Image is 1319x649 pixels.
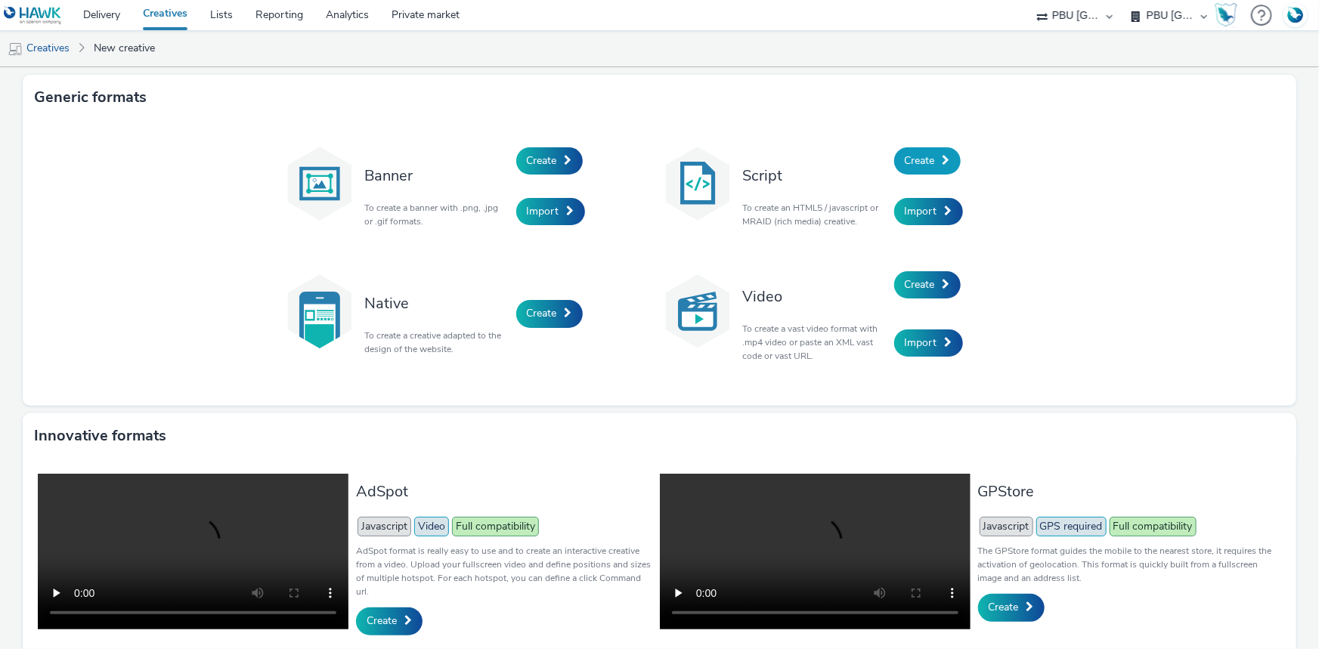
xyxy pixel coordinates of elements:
span: Create [527,306,557,320]
p: To create a banner with .png, .jpg or .gif formats. [365,201,509,228]
a: Create [894,271,961,298]
span: Import [527,204,559,218]
img: Account FR [1284,4,1307,26]
h3: GPStore [978,481,1274,502]
a: Create [516,300,583,327]
span: Create [367,613,397,628]
span: Video [414,517,449,536]
span: Javascript [980,517,1033,536]
h3: Banner [365,165,509,186]
h3: Video [743,286,887,307]
a: Create [978,594,1045,621]
img: mobile [8,42,23,57]
a: Create [894,147,961,175]
span: Import [905,335,937,350]
span: Import [905,204,937,218]
h3: Generic formats [34,86,147,109]
h3: Native [365,293,509,314]
p: AdSpot format is really easy to use and to create an interactive creative from a video. Upload yo... [356,544,652,598]
h3: Script [743,165,887,186]
h3: AdSpot [356,481,652,502]
img: native.svg [282,274,358,349]
a: Hawk Academy [1215,3,1243,27]
span: GPS required [1036,517,1107,536]
img: code.svg [660,146,735,221]
a: Import [516,198,585,225]
img: Hawk Academy [1215,3,1237,27]
img: video.svg [660,274,735,349]
h3: Innovative formats [34,425,166,447]
p: To create a vast video format with .mp4 video or paste an XML vast code or vast URL. [743,322,887,363]
span: Create [905,277,935,292]
a: Import [894,329,963,357]
p: To create a creative adapted to the design of the website. [365,329,509,356]
img: undefined Logo [4,6,62,25]
a: New creative [86,30,163,66]
a: Create [516,147,583,175]
span: Create [905,153,935,168]
span: Create [989,600,1019,614]
a: Create [356,607,423,635]
img: banner.svg [282,146,358,221]
span: Javascript [358,517,411,536]
p: The GPStore format guides the mobile to the nearest store, it requires the activation of geolocat... [978,544,1274,585]
span: Full compatibility [452,517,539,536]
p: To create an HTML5 / javascript or MRAID (rich media) creative. [743,201,887,228]
a: Import [894,198,963,225]
span: Create [527,153,557,168]
span: Full compatibility [1110,517,1197,536]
